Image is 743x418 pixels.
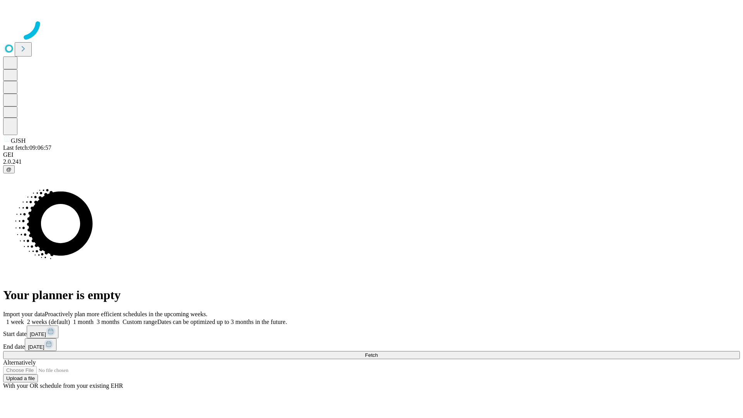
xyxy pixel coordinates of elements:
[27,325,58,338] button: [DATE]
[28,344,44,350] span: [DATE]
[3,165,15,173] button: @
[3,158,740,165] div: 2.0.241
[45,311,207,317] span: Proactively plan more efficient schedules in the upcoming weeks.
[3,338,740,351] div: End date
[73,319,94,325] span: 1 month
[6,319,24,325] span: 1 week
[123,319,157,325] span: Custom range
[3,288,740,302] h1: Your planner is empty
[3,311,45,317] span: Import your data
[11,137,26,144] span: GJSH
[3,325,740,338] div: Start date
[3,359,36,366] span: Alternatively
[365,352,378,358] span: Fetch
[3,382,123,389] span: With your OR schedule from your existing EHR
[3,151,740,158] div: GEI
[97,319,120,325] span: 3 months
[6,166,12,172] span: @
[157,319,287,325] span: Dates can be optimized up to 3 months in the future.
[3,374,38,382] button: Upload a file
[30,331,46,337] span: [DATE]
[25,338,56,351] button: [DATE]
[3,351,740,359] button: Fetch
[27,319,70,325] span: 2 weeks (default)
[3,144,51,151] span: Last fetch: 09:06:57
